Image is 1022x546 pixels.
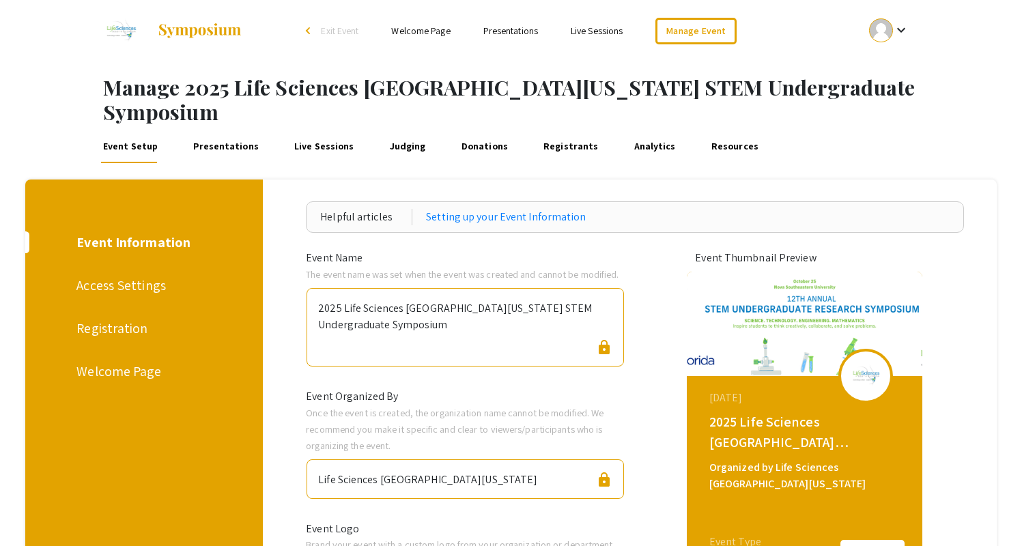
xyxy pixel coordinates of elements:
a: 2025 Life Sciences South Florida STEM Undergraduate Symposium [98,14,243,48]
div: 2025 Life Sciences [GEOGRAPHIC_DATA][US_STATE] STEM Undergraduate Symposium [709,412,903,452]
a: Donations [459,130,510,163]
span: lock [596,339,612,356]
img: Symposium by ForagerOne [157,23,242,39]
div: Life Sciences [GEOGRAPHIC_DATA][US_STATE] [318,465,537,488]
div: Event Organized By [296,388,635,405]
div: arrow_back_ios [306,27,314,35]
a: Setting up your Event Information [426,209,586,225]
div: 2025 Life Sciences [GEOGRAPHIC_DATA][US_STATE] STEM Undergraduate Symposium [318,294,612,333]
a: Event Setup [100,130,160,163]
img: lssfsymposium2025_eventCoverPhoto_1a8ef6__thumb.png [687,272,922,376]
div: Organized by Life Sciences [GEOGRAPHIC_DATA][US_STATE] [709,459,903,492]
a: Resources [709,130,761,163]
div: Event Information [76,232,208,253]
div: Event Thumbnail Preview [695,250,913,266]
a: Welcome Page [391,25,450,37]
span: Exit Event [321,25,358,37]
a: Live Sessions [292,130,356,163]
img: 2025 Life Sciences South Florida STEM Undergraduate Symposium [98,14,144,48]
a: Presentations [483,25,538,37]
div: Access Settings [76,275,208,296]
div: Welcome Page [76,361,208,382]
span: The event name was set when the event was created and cannot be modified. [306,268,619,281]
div: Registration [76,318,208,339]
mat-icon: Expand account dropdown [893,22,909,38]
a: Analytics [631,130,678,163]
span: Once the event is created, the organization name cannot be modified. We recommend you make it spe... [306,406,604,452]
div: Event Logo [296,521,635,537]
div: [DATE] [709,390,903,406]
img: lssfsymposium2025_eventLogo_bcd7ce_.png [845,360,886,390]
button: Expand account dropdown [855,15,924,46]
div: Event Name [296,250,635,266]
a: Registrants [541,130,601,163]
a: Judging [387,130,428,163]
div: Helpful articles [320,209,412,225]
h1: Manage 2025 Life Sciences [GEOGRAPHIC_DATA][US_STATE] STEM Undergraduate Symposium [103,75,1022,125]
a: Manage Event [655,18,736,44]
a: Live Sessions [571,25,623,37]
span: lock [596,472,612,488]
iframe: Chat [10,485,58,536]
a: Presentations [191,130,261,163]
